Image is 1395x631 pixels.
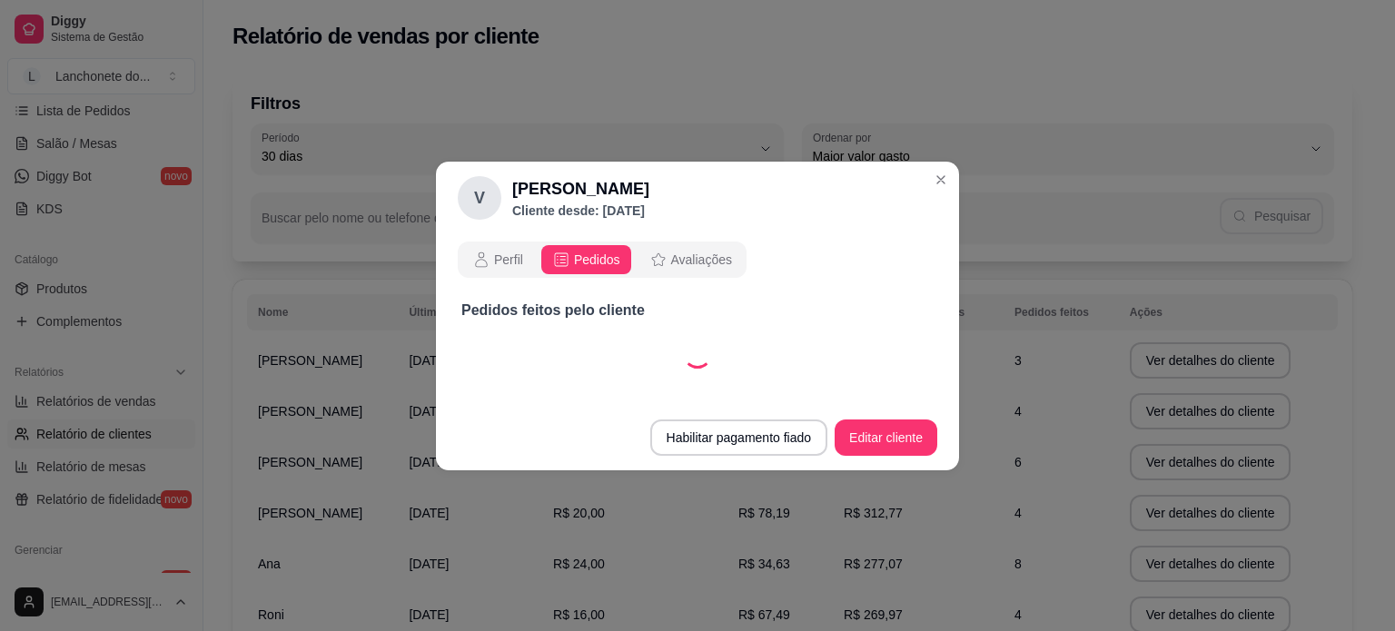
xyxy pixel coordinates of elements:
span: Perfil [494,251,523,269]
div: opções [458,242,937,278]
div: V [458,176,501,220]
p: Pedidos feitos pelo cliente [461,300,934,321]
button: Editar cliente [835,419,937,456]
span: Avaliações [671,251,732,269]
div: opções [458,242,747,278]
span: Pedidos [574,251,620,269]
button: Habilitar pagamento fiado [650,419,828,456]
div: Loading [683,340,712,369]
p: Cliente desde: [DATE] [512,202,649,220]
h2: [PERSON_NAME] [512,176,649,202]
button: Close [926,165,955,194]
